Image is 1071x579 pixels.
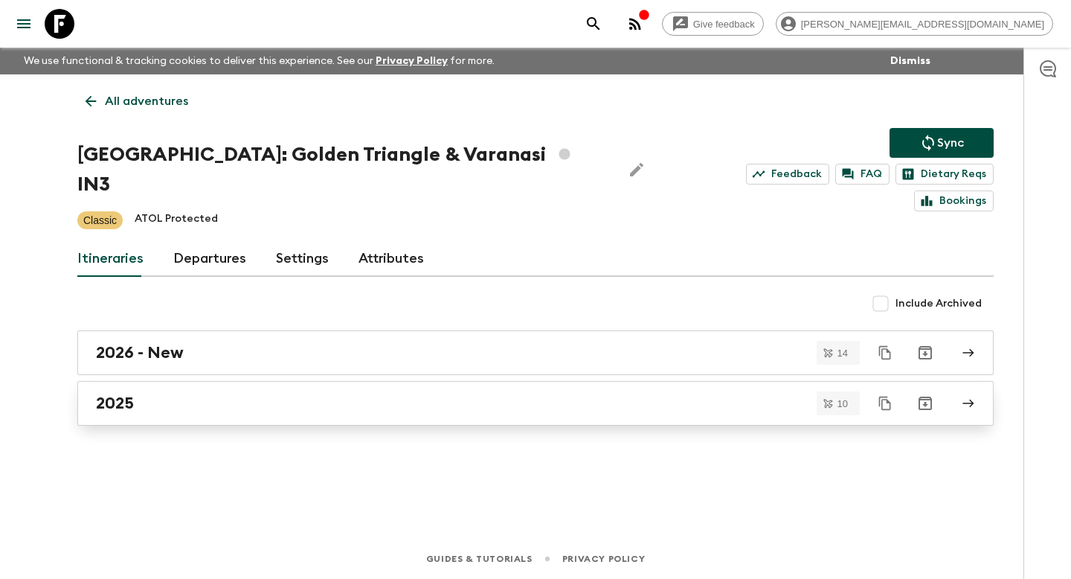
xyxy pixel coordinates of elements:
a: Guides & Tutorials [426,551,533,567]
a: Privacy Policy [376,56,448,66]
a: Give feedback [662,12,764,36]
button: Dismiss [887,51,934,71]
h2: 2025 [96,394,134,413]
a: 2025 [77,381,994,426]
a: Dietary Reqs [895,164,994,185]
h1: [GEOGRAPHIC_DATA]: Golden Triangle & Varanasi IN3 [77,140,610,199]
span: 10 [829,399,857,409]
span: Give feedback [685,19,763,30]
a: Feedback [746,164,829,185]
button: Duplicate [872,390,898,417]
a: Itineraries [77,241,144,277]
button: Duplicate [872,339,898,366]
div: [PERSON_NAME][EMAIL_ADDRESS][DOMAIN_NAME] [776,12,1053,36]
a: Bookings [914,191,994,211]
p: ATOL Protected [135,211,218,229]
button: Archive [910,388,940,418]
button: Archive [910,338,940,368]
a: Privacy Policy [562,551,645,567]
p: Sync [937,134,964,152]
p: Classic [83,213,117,228]
p: We use functional & tracking cookies to deliver this experience. See our for more. [18,48,501,74]
button: menu [9,9,39,39]
h2: 2026 - New [96,343,184,362]
a: 2026 - New [77,330,994,375]
a: All adventures [77,86,196,116]
button: Edit Adventure Title [622,140,652,199]
a: Departures [173,241,246,277]
a: FAQ [835,164,890,185]
button: Sync adventure departures to the booking engine [890,128,994,158]
span: 14 [829,348,857,358]
span: [PERSON_NAME][EMAIL_ADDRESS][DOMAIN_NAME] [793,19,1052,30]
a: Settings [276,241,329,277]
button: search adventures [579,9,608,39]
p: All adventures [105,92,188,110]
a: Attributes [358,241,424,277]
span: Include Archived [895,296,982,311]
